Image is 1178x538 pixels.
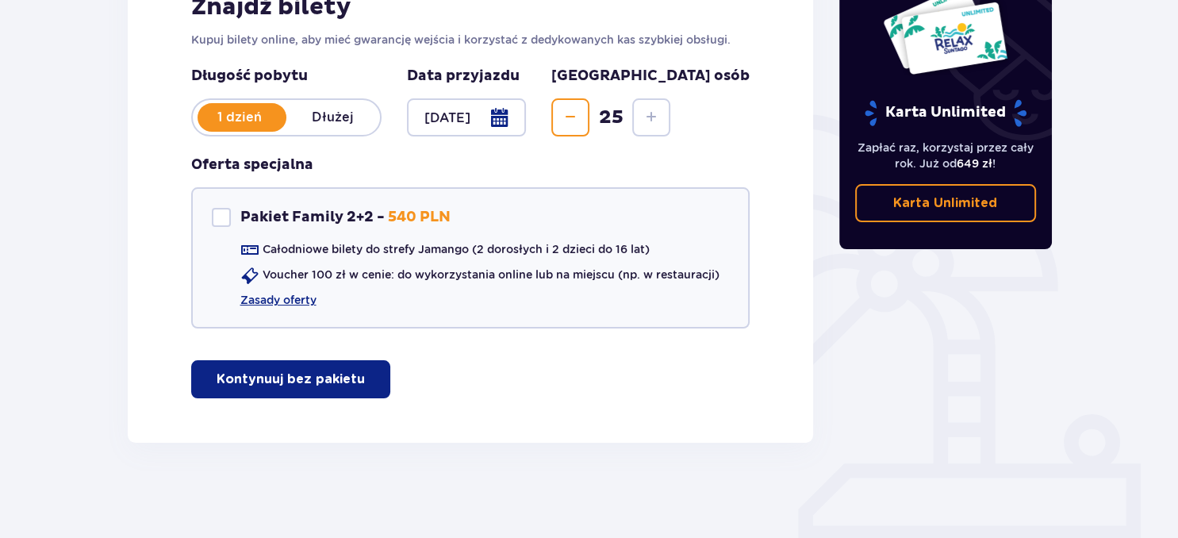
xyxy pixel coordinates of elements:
p: 1 dzień [193,109,286,126]
p: Zapłać raz, korzystaj przez cały rok. Już od ! [855,140,1036,171]
button: Increase [632,98,670,136]
button: Kontynuuj bez pakietu [191,360,390,398]
p: Oferta specjalna [191,156,313,175]
a: Karta Unlimited [855,184,1036,222]
span: 25 [593,106,629,129]
p: Voucher 100 zł w cenie: do wykorzystania online lub na miejscu (np. w restauracji) [263,267,719,282]
p: Kupuj bilety online, aby mieć gwarancję wejścia i korzystać z dedykowanych kas szybkiej obsługi. [191,32,750,48]
p: Długość pobytu [191,67,382,86]
p: Całodniowe bilety do strefy Jamango (2 dorosłych i 2 dzieci do 16 lat) [263,241,650,257]
p: Pakiet Family 2+2 - [240,208,385,227]
p: Karta Unlimited [893,194,997,212]
p: [GEOGRAPHIC_DATA] osób [551,67,750,86]
p: Karta Unlimited [863,99,1028,127]
p: Kontynuuj bez pakietu [217,371,365,388]
p: 540 PLN [388,208,451,227]
span: 649 zł [957,157,992,170]
button: Decrease [551,98,589,136]
p: Data przyjazdu [407,67,520,86]
a: Zasady oferty [240,292,317,308]
p: Dłużej [286,109,380,126]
